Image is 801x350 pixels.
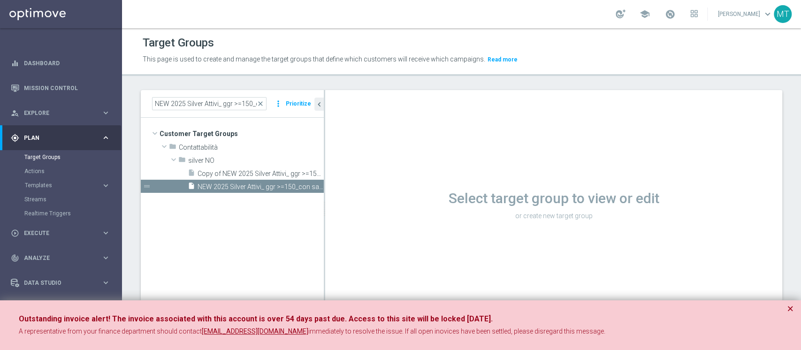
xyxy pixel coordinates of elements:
i: track_changes [11,254,19,262]
div: Dashboard [11,51,110,76]
div: Explore [11,109,101,117]
button: Data Studio keyboard_arrow_right [10,279,111,287]
a: Actions [24,167,98,175]
span: Explore [24,110,101,116]
span: silver NO [188,157,324,165]
a: Target Groups [24,153,98,161]
a: Streams [24,196,98,203]
h1: Select target group to view or edit [325,190,782,207]
span: This page is used to create and manage the target groups that define which customers will receive... [143,55,485,63]
button: Close [787,303,793,314]
button: Prioritize [284,98,313,110]
i: gps_fixed [11,134,19,142]
div: Target Groups [24,150,121,164]
i: keyboard_arrow_right [101,133,110,142]
strong: Outstanding invoice alert! The invoice associated with this account is over 54 days past due. Acc... [19,314,493,323]
span: Templates [25,183,92,188]
a: Dashboard [24,51,110,76]
i: keyboard_arrow_right [101,108,110,117]
button: Templates keyboard_arrow_right [24,182,111,189]
input: Quick find group or folder [152,97,267,110]
button: chevron_left [314,98,324,111]
a: Optibot [24,295,98,320]
div: Actions [24,164,121,178]
div: Execute [11,229,101,237]
i: insert_drive_file [188,169,195,180]
i: folder [178,156,186,167]
div: Templates [24,178,121,192]
div: Realtime Triggers [24,206,121,221]
div: Templates [25,183,101,188]
i: keyboard_arrow_right [101,278,110,287]
div: MT [774,5,792,23]
i: more_vert [274,97,283,110]
div: Mission Control [11,76,110,100]
a: [EMAIL_ADDRESS][DOMAIN_NAME] [202,327,308,336]
span: Customer Target Groups [160,127,324,140]
button: play_circle_outline Execute keyboard_arrow_right [10,229,111,237]
i: person_search [11,109,19,117]
span: A representative from your finance department should contact [19,327,202,335]
span: Copy of NEW 2025 Silver Attivi_ ggr &gt;=150_con saldo [198,170,324,178]
span: Execute [24,230,101,236]
span: school [640,9,650,19]
span: Data Studio [24,280,101,286]
i: keyboard_arrow_right [101,181,110,190]
i: keyboard_arrow_right [101,253,110,262]
div: Analyze [11,254,101,262]
span: immediately to resolve the issue. If all open inovices have been settled, please disregard this m... [308,327,605,335]
span: Analyze [24,255,101,261]
div: Data Studio [11,279,101,287]
span: Plan [24,135,101,141]
button: equalizer Dashboard [10,60,111,67]
button: Mission Control [10,84,111,92]
a: Mission Control [24,76,110,100]
p: or create new target group [325,212,782,220]
span: Contattabilit&#xE0; [179,144,324,152]
span: close [257,100,264,107]
button: person_search Explore keyboard_arrow_right [10,109,111,117]
div: Streams [24,192,121,206]
i: play_circle_outline [11,229,19,237]
h1: Target Groups [143,36,214,50]
i: equalizer [11,59,19,68]
i: keyboard_arrow_right [101,228,110,237]
button: Read more [487,54,519,65]
button: gps_fixed Plan keyboard_arrow_right [10,134,111,142]
i: chevron_left [315,100,324,109]
span: keyboard_arrow_down [763,9,773,19]
a: [PERSON_NAME]keyboard_arrow_down [717,7,774,21]
i: folder [169,143,176,153]
button: track_changes Analyze keyboard_arrow_right [10,254,111,262]
i: insert_drive_file [188,182,195,193]
div: Plan [11,134,101,142]
span: NEW 2025 Silver Attivi_ ggr &gt;=150_con saldo [198,183,324,191]
a: Realtime Triggers [24,210,98,217]
div: Optibot [11,295,110,320]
